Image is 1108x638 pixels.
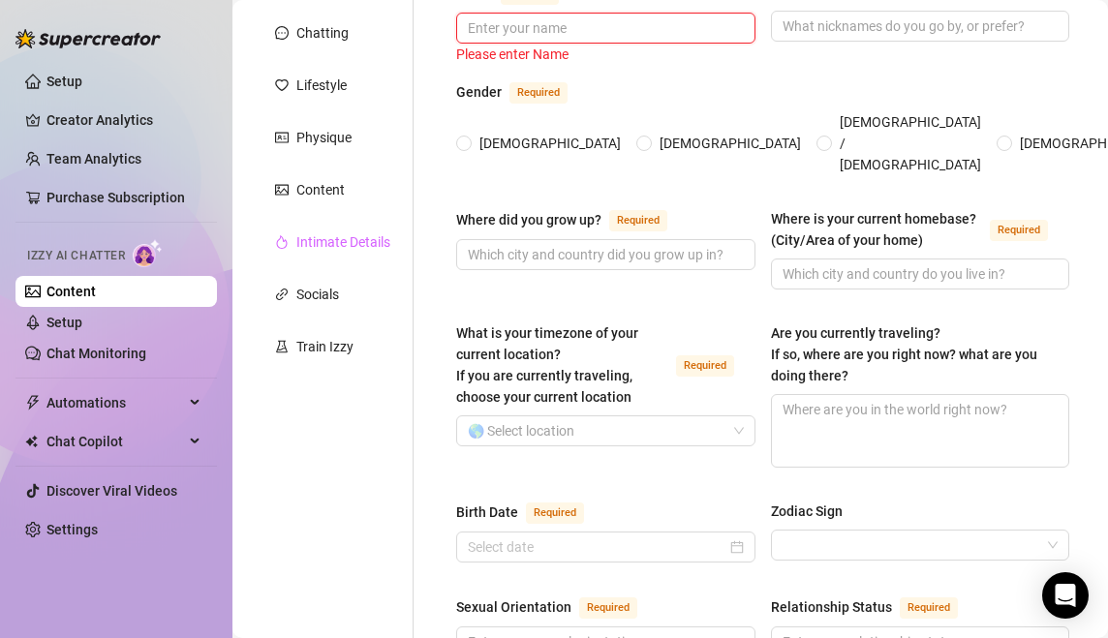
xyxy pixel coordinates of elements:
span: Chat Copilot [46,426,184,457]
span: Required [526,502,584,524]
div: Intimate Details [296,231,390,253]
img: Chat Copilot [25,435,38,448]
span: experiment [275,340,289,353]
label: Birth Date [456,501,605,524]
div: Content [296,179,345,200]
span: Required [579,597,637,619]
a: Creator Analytics [46,105,201,136]
a: Team Analytics [46,151,141,167]
span: Automations [46,387,184,418]
span: message [275,26,289,40]
div: Socials [296,284,339,305]
span: What is your timezone of your current location? If you are currently traveling, choose your curre... [456,325,638,405]
span: picture [275,183,289,197]
div: Please enter Name [456,44,755,65]
div: Where did you grow up? [456,209,601,230]
label: Relationship Status [771,595,979,619]
span: Required [900,597,958,619]
span: heart [275,78,289,92]
a: Discover Viral Videos [46,483,177,499]
label: Where did you grow up? [456,208,689,231]
div: Lifestyle [296,75,347,96]
span: thunderbolt [25,395,41,410]
label: Zodiac Sign [771,501,856,522]
input: Nickname(s) [783,15,1055,37]
a: Setup [46,74,82,89]
a: Settings [46,522,98,537]
div: Where is your current homebase? (City/Area of your home) [771,208,983,251]
a: Setup [46,315,82,330]
img: AI Chatter [133,239,163,267]
span: fire [275,235,289,249]
span: [DEMOGRAPHIC_DATA] / [DEMOGRAPHIC_DATA] [832,111,989,175]
a: Chat Monitoring [46,346,146,361]
label: Sexual Orientation [456,595,659,619]
span: [DEMOGRAPHIC_DATA] [652,133,809,154]
input: Where did you grow up? [468,244,740,265]
div: Zodiac Sign [771,501,843,522]
span: [DEMOGRAPHIC_DATA] [472,133,629,154]
div: Chatting [296,22,349,44]
input: Where is your current homebase? (City/Area of your home) [783,263,1055,285]
img: logo-BBDzfeDw.svg [15,29,161,48]
a: Content [46,284,96,299]
span: Are you currently traveling? If so, where are you right now? what are you doing there? [771,325,1037,383]
span: Required [990,220,1048,241]
span: Required [509,82,568,104]
div: Gender [456,81,502,103]
span: Izzy AI Chatter [27,247,125,265]
span: Required [609,210,667,231]
a: Purchase Subscription [46,190,185,205]
div: Train Izzy [296,336,354,357]
div: Physique [296,127,352,148]
span: idcard [275,131,289,144]
label: Where is your current homebase? (City/Area of your home) [771,208,1070,251]
span: link [275,288,289,301]
label: Gender [456,80,589,104]
div: Sexual Orientation [456,596,571,618]
input: Birth Date [468,536,726,558]
div: Open Intercom Messenger [1042,572,1089,619]
div: Relationship Status [771,596,892,618]
div: Birth Date [456,501,518,523]
span: Required [676,355,734,377]
input: Name [468,17,740,39]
